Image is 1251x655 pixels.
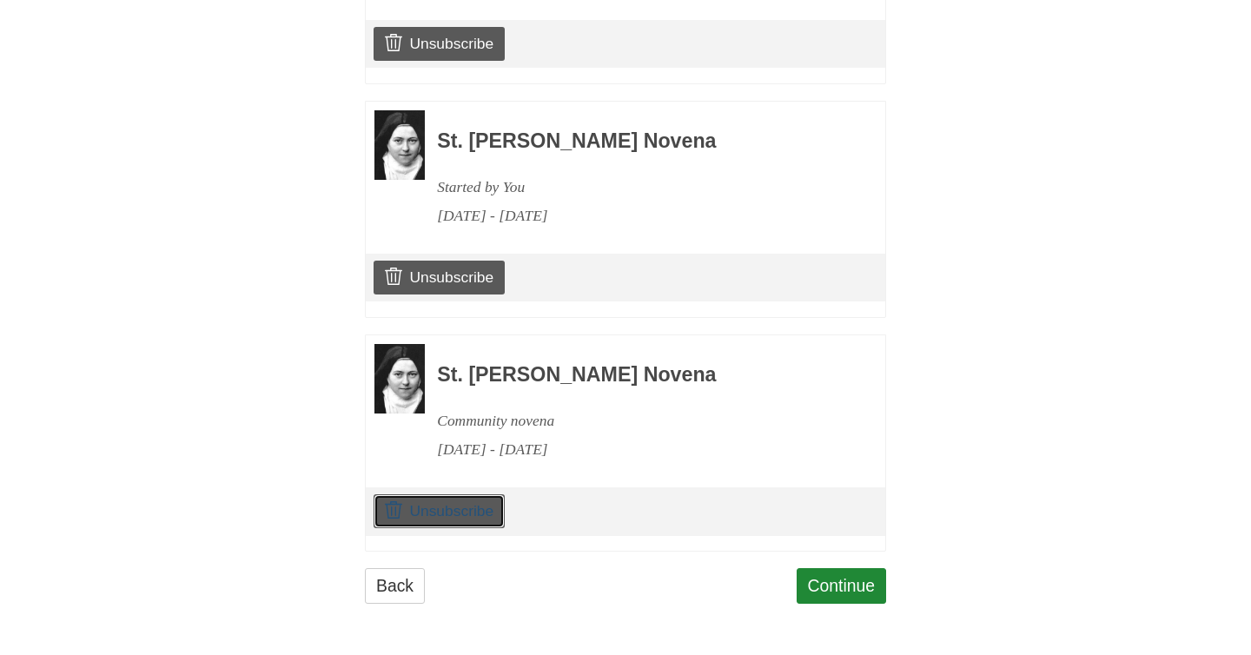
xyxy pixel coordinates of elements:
a: Continue [797,568,887,604]
div: [DATE] - [DATE] [437,202,838,230]
a: Unsubscribe [374,27,505,60]
a: Back [365,568,425,604]
img: Novena image [374,110,425,180]
div: Community novena [437,407,838,435]
h3: St. [PERSON_NAME] Novena [437,130,838,153]
h3: St. [PERSON_NAME] Novena [437,364,838,387]
div: [DATE] - [DATE] [437,435,838,464]
a: Unsubscribe [374,494,505,527]
img: Novena image [374,344,425,414]
a: Unsubscribe [374,261,505,294]
div: Started by You [437,173,838,202]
